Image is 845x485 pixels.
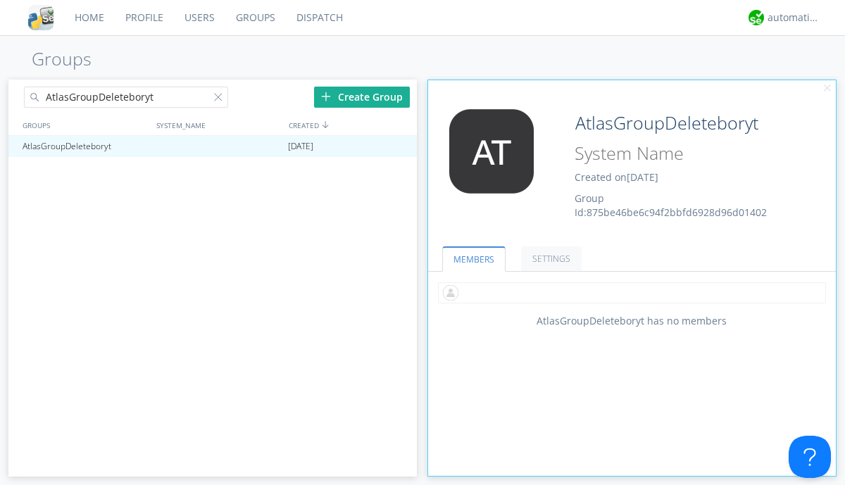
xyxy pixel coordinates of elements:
iframe: Toggle Customer Support [789,436,831,478]
div: Create Group [314,87,410,108]
input: System Name [570,140,797,167]
div: AtlasGroupDeleteboryt [19,136,151,157]
input: Type name of user to add to group [438,282,826,303]
a: AtlasGroupDeleteboryt[DATE] [8,136,417,157]
span: Created on [575,170,658,184]
div: SYSTEM_NAME [153,115,285,135]
span: [DATE] [288,136,313,157]
div: automation+atlas [768,11,820,25]
span: [DATE] [627,170,658,184]
a: SETTINGS [521,246,582,271]
div: AtlasGroupDeleteboryt has no members [428,314,837,328]
img: 373638.png [439,109,544,194]
div: CREATED [285,115,418,135]
img: cddb5a64eb264b2086981ab96f4c1ba7 [28,5,54,30]
span: Group Id: 875be46be6c94f2bbfd6928d96d01402 [575,191,767,219]
input: Group Name [570,109,797,137]
img: cancel.svg [822,84,832,94]
div: GROUPS [19,115,149,135]
input: Search groups [24,87,228,108]
img: d2d01cd9b4174d08988066c6d424eccd [749,10,764,25]
img: plus.svg [321,92,331,101]
a: MEMBERS [442,246,506,272]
